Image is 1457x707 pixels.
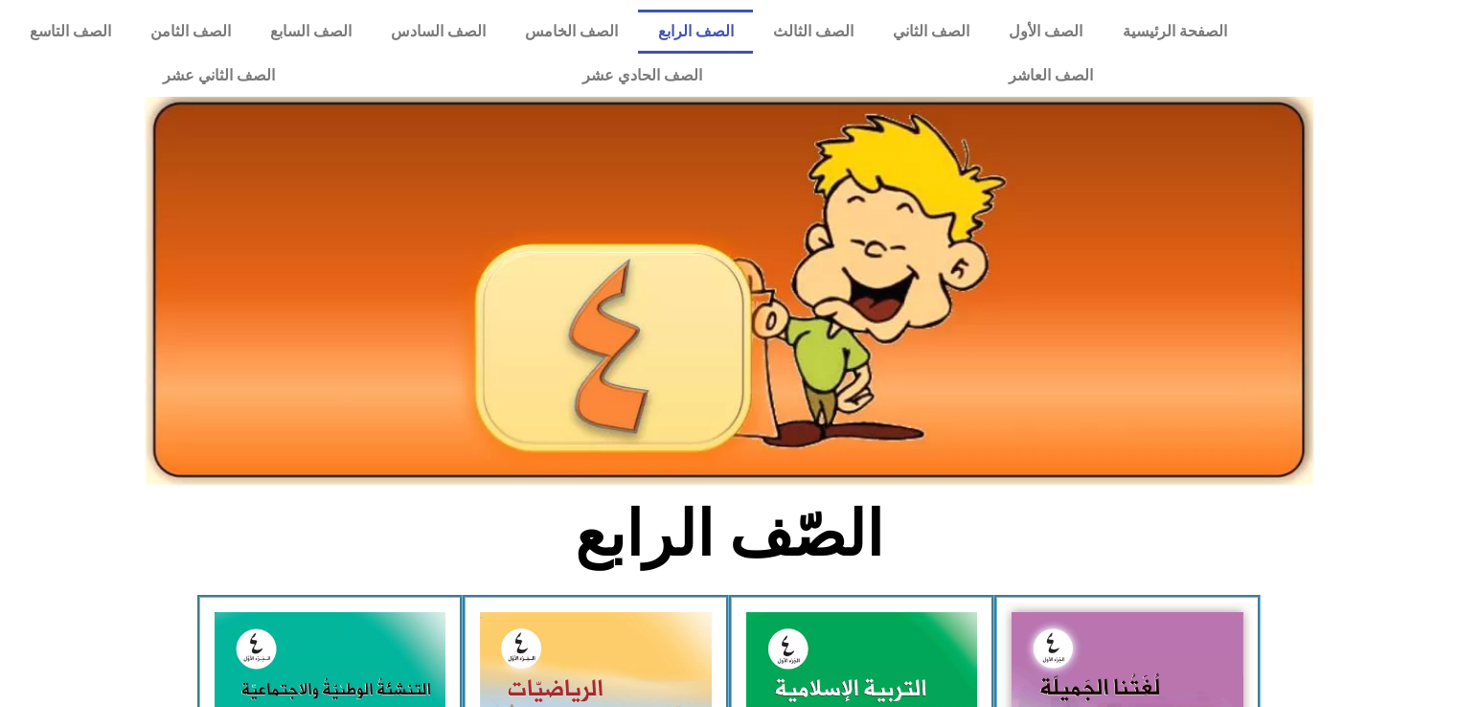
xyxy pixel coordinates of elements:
a: الصف التاسع [10,10,130,54]
a: الصف الثاني عشر [10,54,428,98]
a: الصف الحادي عشر [428,54,854,98]
a: الصف الرابع [638,10,753,54]
a: الصف السادس [372,10,506,54]
a: الصف السابع [250,10,371,54]
a: الصف الثامن [130,10,250,54]
a: الصف العاشر [855,54,1246,98]
a: الصف الأول [990,10,1103,54]
a: الصف الثالث [753,10,873,54]
a: الصف الثاني [873,10,989,54]
a: الصف الخامس [506,10,638,54]
h2: الصّف الرابع [412,497,1045,572]
a: الصفحة الرئيسية [1103,10,1246,54]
